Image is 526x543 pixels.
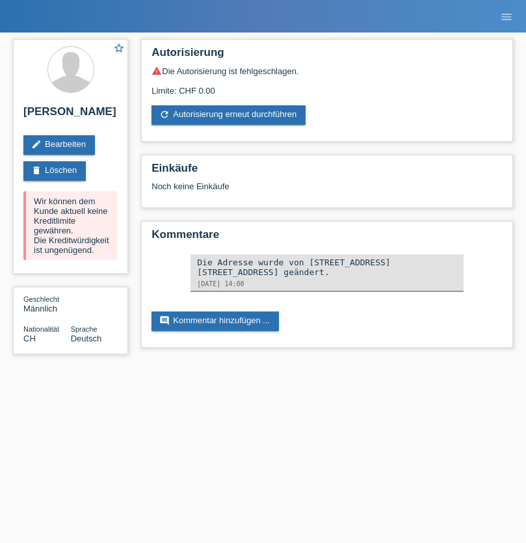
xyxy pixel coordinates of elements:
div: Limite: CHF 0.00 [151,76,503,96]
div: Die Autorisierung ist fehlgeschlagen. [151,66,503,76]
i: comment [159,315,170,326]
h2: Autorisierung [151,46,503,66]
a: star_border [113,42,125,56]
h2: [PERSON_NAME] [23,105,118,125]
i: edit [31,139,42,150]
span: Nationalität [23,325,59,333]
i: menu [500,10,513,23]
a: deleteLöschen [23,161,86,181]
a: menu [493,12,519,20]
h2: Einkäufe [151,162,503,181]
span: Deutsch [71,334,102,343]
div: Die Adresse wurde von [STREET_ADDRESS] [STREET_ADDRESS] geändert. [197,258,457,277]
i: warning [151,66,162,76]
a: editBearbeiten [23,135,95,155]
a: commentKommentar hinzufügen ... [151,311,279,331]
h2: Kommentare [151,228,503,248]
div: Wir können dem Kunde aktuell keine Kreditlimite gewähren. Die Kreditwürdigkeit ist ungenügend. [23,191,118,260]
i: delete [31,165,42,176]
span: Schweiz [23,334,36,343]
span: Sprache [71,325,98,333]
div: Noch keine Einkäufe [151,181,503,201]
i: star_border [113,42,125,54]
div: [DATE] 14:00 [197,280,457,287]
i: refresh [159,109,170,120]
span: Geschlecht [23,295,59,303]
a: refreshAutorisierung erneut durchführen [151,105,306,125]
div: Männlich [23,294,71,313]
